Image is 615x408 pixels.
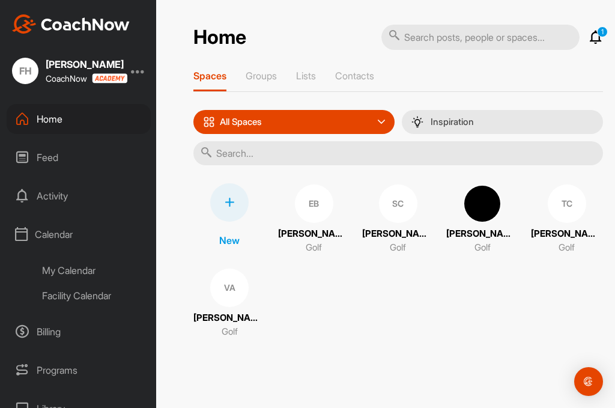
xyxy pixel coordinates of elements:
p: Golf [559,241,575,255]
p: New [219,233,240,248]
a: SC[PERSON_NAME]Golf [362,183,434,255]
div: Programs [7,355,151,385]
a: EB[PERSON_NAME]Golf [277,183,350,255]
p: Lists [296,70,316,82]
p: Golf [390,241,406,255]
p: 1 [597,26,608,37]
input: Search... [193,141,603,165]
p: All Spaces [220,117,262,127]
div: [PERSON_NAME] [46,59,124,69]
div: My Calendar [34,258,151,283]
div: TC [548,184,586,223]
p: [PERSON_NAME] [362,227,434,241]
div: Activity [7,181,151,211]
input: Search posts, people or spaces... [381,25,580,50]
a: TC[PERSON_NAME]Golf [531,183,603,255]
img: CoachNow [12,14,130,34]
a: VA[PERSON_NAME]Golf [193,267,265,339]
div: Home [7,104,151,134]
p: Spaces [193,70,226,82]
div: Facility Calendar [34,283,151,308]
p: Groups [246,70,277,82]
h2: Home [193,26,246,49]
img: square_5147961201917fa15edadeb5bd506b5a.jpg [463,184,501,223]
div: Feed [7,142,151,172]
div: Open Intercom Messenger [574,367,603,396]
div: FH [12,58,38,84]
img: menuIcon [411,116,423,128]
p: Contacts [335,70,374,82]
div: Calendar [7,219,151,249]
p: Inspiration [431,117,474,127]
p: [PERSON_NAME] [193,311,265,325]
p: [PERSON_NAME] [278,227,350,241]
p: [PERSON_NAME] [446,227,518,241]
div: VA [210,269,249,307]
p: [PERSON_NAME] [531,227,603,241]
img: icon [203,116,215,128]
div: EB [295,184,333,223]
p: Golf [474,241,491,255]
p: Golf [222,325,238,339]
a: [PERSON_NAME]Golf [446,183,518,255]
div: SC [379,184,417,223]
div: Billing [7,317,151,347]
div: CoachNow [46,73,124,84]
img: CoachNow acadmey [92,73,127,84]
p: Golf [306,241,322,255]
